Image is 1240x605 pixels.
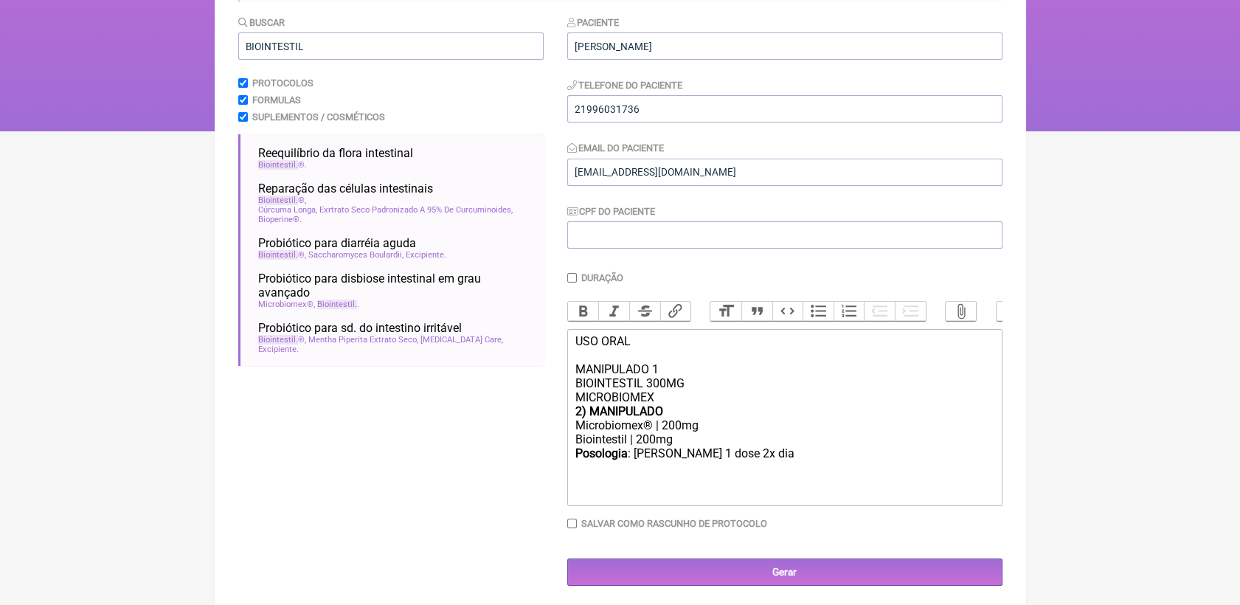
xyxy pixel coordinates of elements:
[772,302,803,321] button: Code
[946,302,977,321] button: Attach Files
[258,236,416,250] span: Probiótico para diarréia aguda
[252,111,385,122] label: Suplementos / Cosméticos
[252,77,314,89] label: Protocolos
[258,196,298,205] span: Biointestil
[575,418,994,432] div: Microbiomex® | 200mg
[258,160,307,170] span: ®
[568,302,599,321] button: Bold
[895,302,926,321] button: Increase Level
[258,335,306,345] span: ®
[420,335,503,345] span: [MEDICAL_DATA] Care
[258,146,413,160] span: Reequilíbrio da flora intestinal
[581,518,767,529] label: Salvar como rascunho de Protocolo
[567,559,1002,586] input: Gerar
[834,302,865,321] button: Numbers
[258,321,462,335] span: Probiótico para sd. do intestino irritável
[308,250,403,260] span: Saccharomyces Boulardii
[258,181,433,196] span: Reparação das células intestinais
[567,142,665,153] label: Email do Paciente
[252,94,301,106] label: Formulas
[575,446,994,476] div: : [PERSON_NAME] 1 dose 2x dia ㅤ
[567,17,620,28] label: Paciente
[258,160,298,170] span: Biointestil
[238,17,285,28] label: Buscar
[803,302,834,321] button: Bullets
[575,404,662,418] strong: 2) MANIPULADO
[581,272,623,283] label: Duração
[258,196,306,205] span: ®
[575,334,994,404] div: USO ORAL MANIPULADO 1 BIOINTESTIL 300MG MICROBIOMEX
[406,250,446,260] span: Excipiente
[598,302,629,321] button: Italic
[258,335,298,345] span: Biointestil
[660,302,691,321] button: Link
[567,80,683,91] label: Telefone do Paciente
[567,206,656,217] label: CPF do Paciente
[238,32,544,60] input: exemplo: emagrecimento, ansiedade
[258,215,302,224] span: Bioperine®
[308,335,418,345] span: Mentha Piperita Extrato Seco
[575,432,994,446] div: Biointestil | 200mg
[741,302,772,321] button: Quote
[997,302,1028,321] button: Undo
[258,250,306,260] span: ®
[258,205,513,215] span: Cúrcuma Longa, Exrtrato Seco Padronizado A 95% De Curcuminoides
[629,302,660,321] button: Strikethrough
[864,302,895,321] button: Decrease Level
[258,272,532,300] span: Probiótico para disbiose intestinal em grau avançado
[258,250,298,260] span: Biointestil
[710,302,741,321] button: Heading
[575,446,627,460] strong: Posologia
[258,300,315,309] span: Microbiomex®
[317,300,357,309] span: Biointestil
[258,345,299,354] span: Excipiente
